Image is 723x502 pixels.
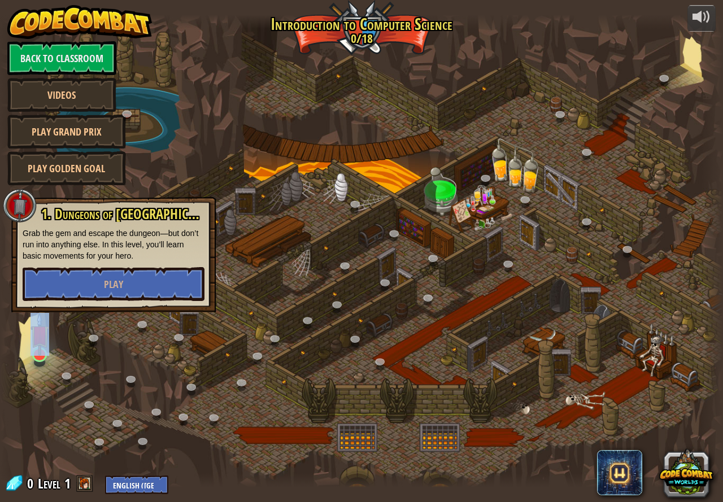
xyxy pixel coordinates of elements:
a: Play Grand Prix [7,115,126,149]
img: CodeCombat - Learn how to code by playing a game [7,5,152,39]
a: Back to Classroom [7,41,116,75]
button: Play [23,267,204,301]
a: Play Golden Goal [7,151,126,185]
img: level-banner-unstarted.png [31,313,49,356]
span: Play [104,277,123,291]
p: Grab the gem and escape the dungeon—but don’t run into anything else. In this level, you’ll learn... [23,228,204,261]
button: Adjust volume [687,5,716,32]
span: 0 [27,474,37,492]
span: 1 [64,474,71,492]
span: Level [38,474,60,493]
a: Videos [7,78,116,112]
span: 1. Dungeons of [GEOGRAPHIC_DATA] [41,204,225,224]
